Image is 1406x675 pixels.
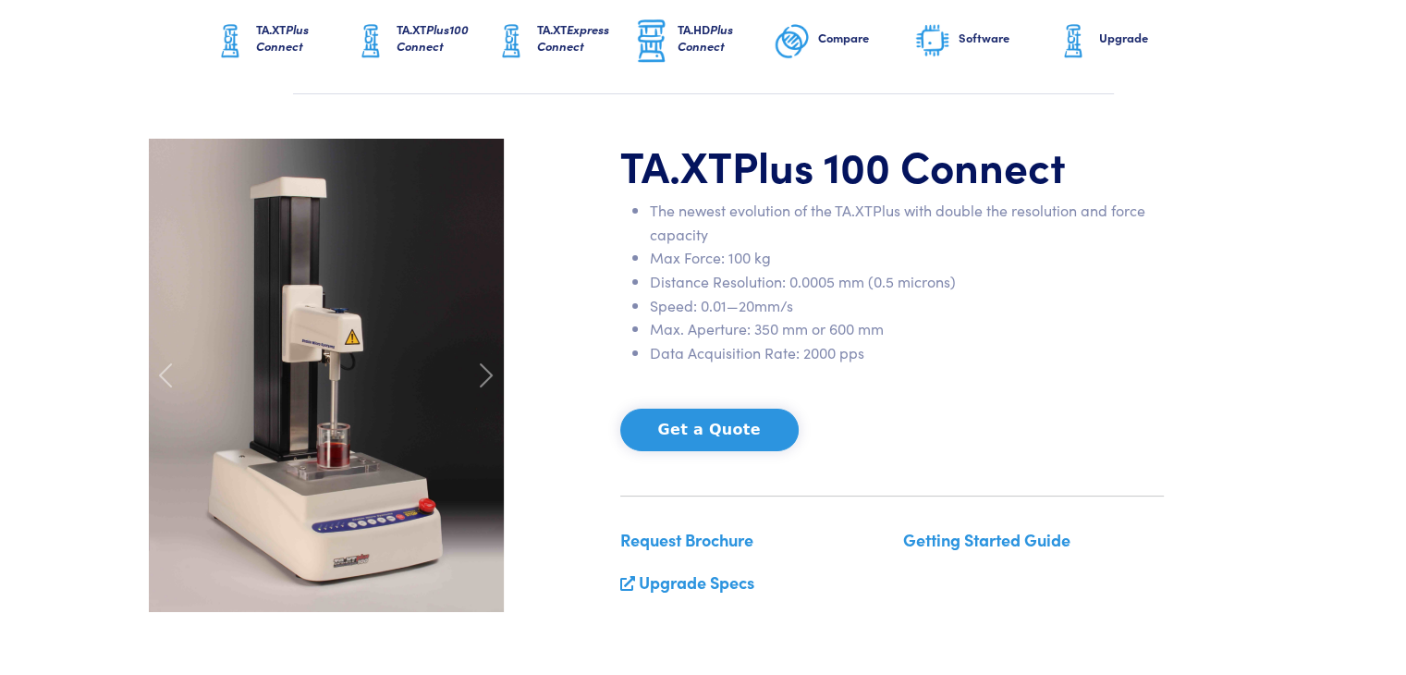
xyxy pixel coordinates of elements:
span: Plus Connect [678,20,733,55]
img: ta-xt-graphic.png [352,18,389,65]
h6: TA.XT [537,21,633,55]
span: Plus100 Connect [397,20,469,55]
li: Max Force: 100 kg [650,246,1164,270]
img: ta-xt-graphic.png [1055,18,1092,65]
li: Data Acquisition Rate: 2000 pps [650,341,1164,365]
span: Plus Connect [256,20,309,55]
span: Express Connect [537,20,609,55]
img: ta-xt-plus-100-gel-red.jpg [149,139,504,612]
li: The newest evolution of the TA.XTPlus with double the resolution and force capacity [650,199,1164,246]
a: Upgrade Specs [639,571,754,594]
h6: Software [959,30,1055,46]
h6: TA.HD [678,21,774,55]
img: compare-graphic.png [774,18,811,65]
img: ta-xt-graphic.png [493,18,530,65]
a: Request Brochure [620,528,753,551]
a: Getting Started Guide [903,528,1070,551]
h6: TA.XT [256,21,352,55]
img: ta-hd-graphic.png [633,18,670,66]
img: software-graphic.png [914,22,951,61]
h6: Compare [818,30,914,46]
span: Plus 100 Connect [732,135,1066,194]
li: Distance Resolution: 0.0005 mm (0.5 microns) [650,270,1164,294]
h6: Upgrade [1099,30,1195,46]
li: Speed: 0.01—20mm/s [650,294,1164,318]
h6: TA.XT [397,21,493,55]
button: Get a Quote [620,409,799,451]
img: ta-xt-graphic.png [212,18,249,65]
h1: TA.XT [620,139,1164,192]
li: Max. Aperture: 350 mm or 600 mm [650,317,1164,341]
